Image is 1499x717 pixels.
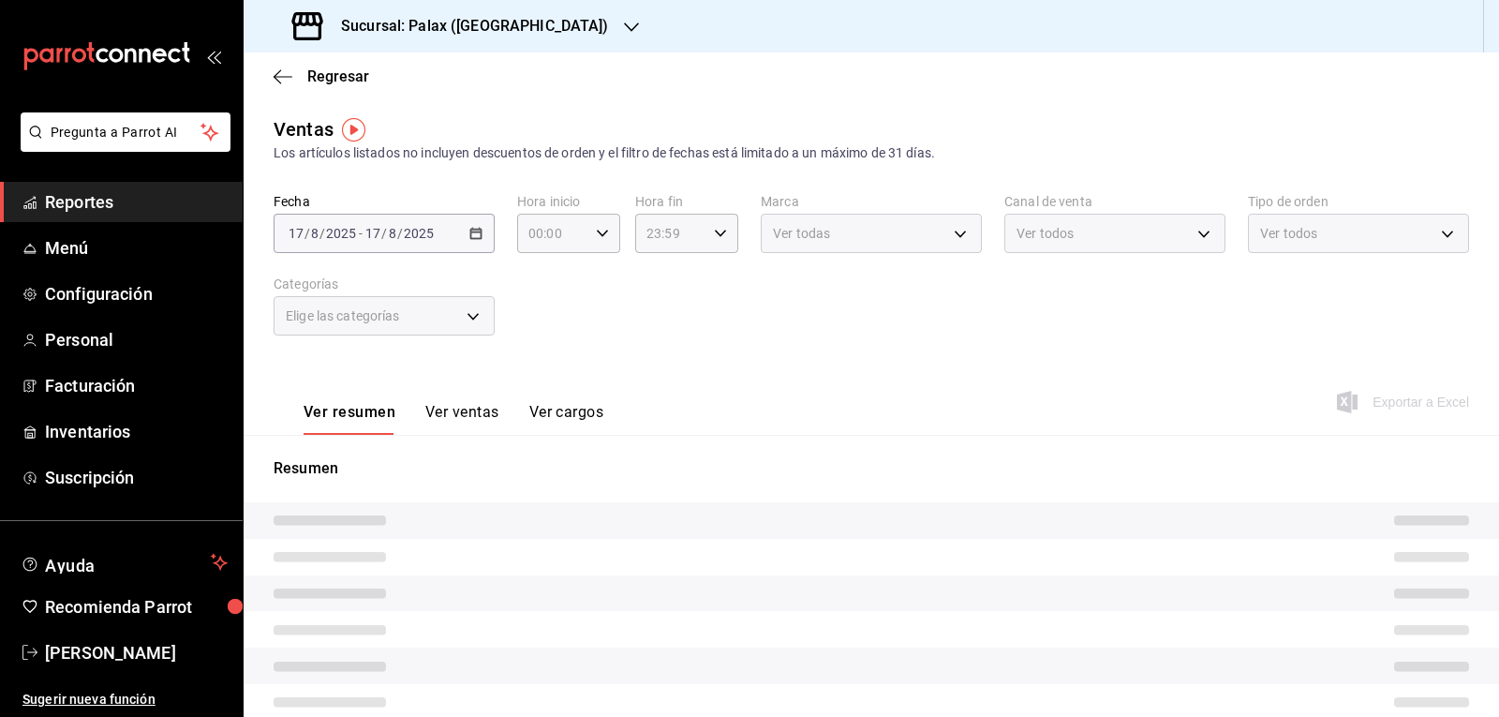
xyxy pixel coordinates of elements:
[206,49,221,64] button: open_drawer_menu
[342,118,365,142] img: Tooltip marker
[1260,224,1317,243] span: Ver todos
[761,195,982,208] label: Marca
[45,373,228,398] span: Facturación
[45,640,228,665] span: [PERSON_NAME]
[45,594,228,620] span: Recomienda Parrot
[1004,195,1225,208] label: Canal de venta
[1017,224,1074,243] span: Ver todos
[288,226,304,241] input: --
[45,235,228,261] span: Menú
[304,226,310,241] span: /
[45,551,203,574] span: Ayuda
[364,226,381,241] input: --
[304,403,603,435] div: navigation tabs
[425,403,499,435] button: Ver ventas
[274,67,369,85] button: Regresar
[45,465,228,490] span: Suscripción
[45,327,228,352] span: Personal
[381,226,387,241] span: /
[274,115,334,143] div: Ventas
[517,195,620,208] label: Hora inicio
[274,143,1469,163] div: Los artículos listados no incluyen descuentos de orden y el filtro de fechas está limitado a un m...
[274,457,1469,480] p: Resumen
[1248,195,1469,208] label: Tipo de orden
[22,690,228,710] span: Sugerir nueva función
[45,419,228,444] span: Inventarios
[397,226,403,241] span: /
[310,226,319,241] input: --
[274,277,495,291] label: Categorías
[45,281,228,306] span: Configuración
[274,195,495,208] label: Fecha
[325,226,357,241] input: ----
[45,189,228,215] span: Reportes
[304,403,395,435] button: Ver resumen
[319,226,325,241] span: /
[388,226,397,241] input: --
[773,224,830,243] span: Ver todas
[403,226,435,241] input: ----
[13,136,230,156] a: Pregunta a Parrot AI
[286,306,400,325] span: Elige las categorías
[635,195,738,208] label: Hora fin
[21,112,230,152] button: Pregunta a Parrot AI
[307,67,369,85] span: Regresar
[529,403,604,435] button: Ver cargos
[51,123,201,142] span: Pregunta a Parrot AI
[326,15,609,37] h3: Sucursal: Palax ([GEOGRAPHIC_DATA])
[359,226,363,241] span: -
